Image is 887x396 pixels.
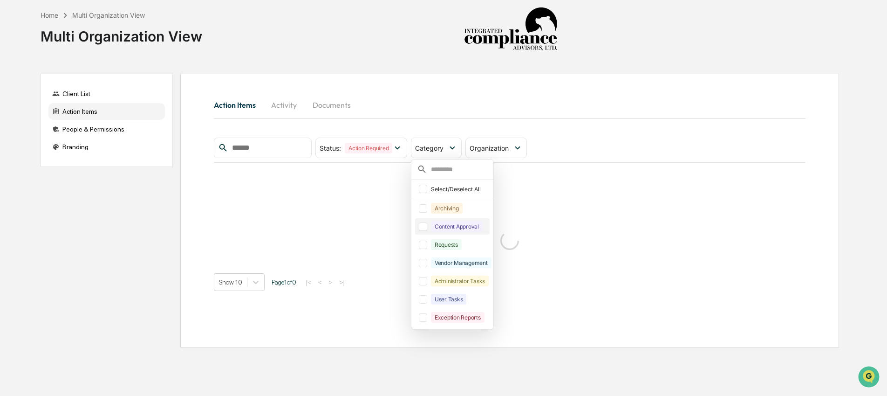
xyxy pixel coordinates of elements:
div: Select/Deselect All [431,186,488,193]
img: Integrated Compliance Advisors [464,7,557,51]
button: >| [337,278,348,286]
button: > [326,278,335,286]
a: 🔎Data Lookup [6,132,62,148]
div: User Tasks [431,294,467,305]
a: Powered byPylon [66,158,113,165]
span: Organization [470,144,509,152]
p: How can we help? [9,20,170,35]
div: 🔎 [9,136,17,144]
button: < [315,278,325,286]
div: Action Items [48,103,165,120]
div: 🖐️ [9,118,17,126]
div: Administrator Tasks [431,276,489,286]
div: Archiving [431,203,463,214]
div: People & Permissions [48,121,165,138]
div: Content Approval [431,221,483,232]
span: Data Lookup [19,135,59,145]
iframe: Open customer support [857,365,882,390]
button: Documents [305,94,358,116]
span: Attestations [77,118,116,127]
span: Page 1 of 0 [272,278,296,286]
div: Branding [48,139,165,155]
div: Multi Organization View [72,11,145,19]
div: Multi Organization View [41,21,202,45]
div: 🗄️ [68,118,75,126]
a: 🗄️Attestations [64,114,119,131]
div: Requests [431,239,462,250]
div: Exception Reports [431,312,484,323]
div: Action Required [345,143,392,153]
button: |< [303,278,314,286]
img: 1746055101610-c473b297-6a78-478c-a979-82029cc54cd1 [9,71,26,88]
button: Activity [263,94,305,116]
div: Client List [48,85,165,102]
div: activity tabs [214,94,805,116]
div: We're available if you need us! [32,81,118,88]
button: Action Items [214,94,263,116]
span: Preclearance [19,118,60,127]
span: Category [415,144,443,152]
a: 🖐️Preclearance [6,114,64,131]
div: Vendor Management [431,257,491,268]
span: Status : [320,144,341,152]
div: Start new chat [32,71,153,81]
span: Pylon [93,158,113,165]
div: Home [41,11,58,19]
button: Start new chat [158,74,170,85]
